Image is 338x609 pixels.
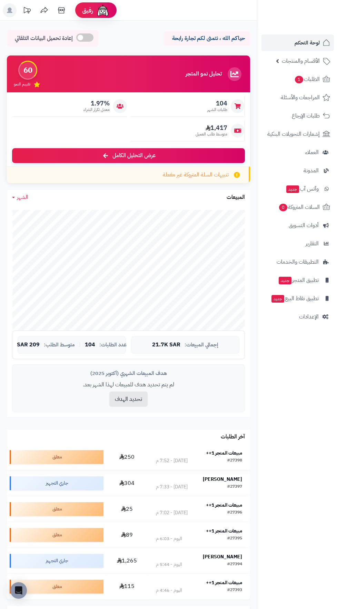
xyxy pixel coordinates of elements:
[14,81,30,87] span: تقييم النمو
[203,553,242,560] strong: [PERSON_NAME]
[163,171,229,179] span: تنبيهات السلة المتروكة غير مفعلة
[156,535,182,542] div: اليوم - 6:03 م
[18,3,36,19] a: تحديثات المنصة
[203,476,242,483] strong: [PERSON_NAME]
[106,444,148,470] td: 250
[261,89,334,106] a: المراجعات والأسئلة
[206,527,242,535] strong: مبيعات المتجر 1++
[156,509,188,516] div: [DATE] - 7:02 م
[18,381,239,389] p: لم يتم تحديد هدف للمبيعات لهذا الشهر بعد.
[271,295,284,303] span: جديد
[99,342,127,348] span: عدد الطلبات:
[207,100,227,107] span: 104
[12,193,28,201] a: الشهر
[295,38,320,48] span: لوحة التحكم
[156,561,182,568] div: اليوم - 5:44 م
[261,199,334,215] a: السلات المتروكة0
[112,152,156,160] span: عرض التحليل الكامل
[44,342,75,348] span: متوسط الطلب:
[279,204,287,211] span: 0
[279,277,291,284] span: جديد
[227,587,242,594] div: #27393
[207,107,227,113] span: طلبات الشهر
[294,74,320,84] span: الطلبات
[18,370,239,377] div: هدف المبيعات الشهري (أكتوبر 2025)
[277,257,319,267] span: التطبيقات والخدمات
[282,56,320,66] span: الأقسام والمنتجات
[185,342,218,348] span: إجمالي المبيعات:
[109,392,148,407] button: تحديد الهدف
[10,502,103,516] div: معلق
[261,235,334,252] a: التقارير
[106,548,148,574] td: 1,265
[206,579,242,586] strong: مبيعات المتجر 1++
[196,131,227,137] span: متوسط طلب العميل
[261,34,334,51] a: لوحة التحكم
[227,509,242,516] div: #27396
[267,129,320,139] span: إشعارات التحويلات البنكية
[289,221,319,230] span: أدوات التسويق
[10,580,103,593] div: معلق
[15,34,73,42] span: إعادة تحميل البيانات التلقائي
[306,239,319,248] span: التقارير
[10,476,103,490] div: جاري التجهيز
[227,561,242,568] div: #27394
[227,535,242,542] div: #27395
[106,522,148,548] td: 89
[17,193,28,201] span: الشهر
[305,148,319,157] span: العملاء
[227,194,245,201] h3: المبيعات
[292,111,320,121] span: طلبات الإرجاع
[261,308,334,325] a: الإعدادات
[261,71,334,88] a: الطلبات1
[186,71,222,77] h3: تحليل نمو المتجر
[261,108,334,124] a: طلبات الإرجاع
[96,3,110,17] img: ai-face.png
[10,450,103,464] div: معلق
[82,6,93,14] span: رفيق
[286,184,319,194] span: وآتس آب
[261,126,334,142] a: إشعارات التحويلات البنكية
[152,342,180,348] span: 21.7K SAR
[10,554,103,568] div: جاري التجهيز
[278,275,319,285] span: تطبيق المتجر
[286,185,299,193] span: جديد
[281,93,320,102] span: المراجعات والأسئلة
[295,76,303,83] span: 1
[10,582,27,599] div: Open Intercom Messenger
[85,342,95,348] span: 104
[221,434,245,440] h3: آخر الطلبات
[206,501,242,509] strong: مبيعات المتجر 1++
[227,484,242,490] div: #27397
[291,19,331,33] img: logo-2.png
[304,166,319,175] span: المدونة
[106,496,148,522] td: 25
[12,148,245,163] a: عرض التحليل الكامل
[169,34,245,42] p: حياكم الله ، نتمنى لكم تجارة رابحة
[261,162,334,179] a: المدونة
[156,484,188,490] div: [DATE] - 7:33 م
[156,457,188,464] div: [DATE] - 7:52 م
[261,254,334,270] a: التطبيقات والخدمات
[261,181,334,197] a: وآتس آبجديد
[261,144,334,161] a: العملاء
[156,587,182,594] div: اليوم - 4:46 م
[10,528,103,542] div: معلق
[206,449,242,457] strong: مبيعات المتجر 1++
[83,107,110,113] span: معدل تكرار الشراء
[17,342,40,348] span: 209 SAR
[261,290,334,307] a: تطبيق نقاط البيعجديد
[83,100,110,107] span: 1.97%
[227,457,242,464] div: #27398
[261,272,334,288] a: تطبيق المتجرجديد
[261,217,334,234] a: أدوات التسويق
[106,470,148,496] td: 304
[278,202,320,212] span: السلات المتروكة
[106,574,148,599] td: 115
[299,312,319,322] span: الإعدادات
[271,294,319,303] span: تطبيق نقاط البيع
[79,342,81,347] span: |
[196,124,227,132] span: 1,417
